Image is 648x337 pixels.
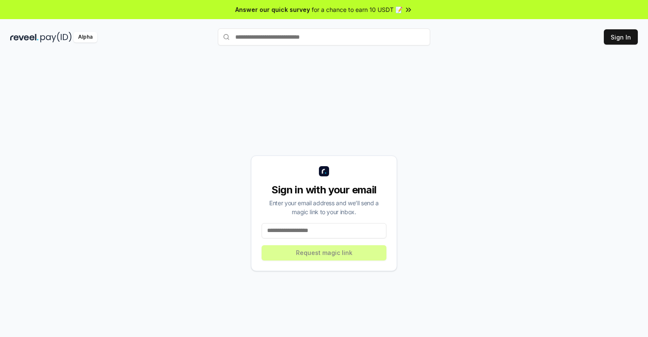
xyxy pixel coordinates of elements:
[262,183,386,197] div: Sign in with your email
[312,5,403,14] span: for a chance to earn 10 USDT 📝
[73,32,97,42] div: Alpha
[40,32,72,42] img: pay_id
[10,32,39,42] img: reveel_dark
[604,29,638,45] button: Sign In
[262,198,386,216] div: Enter your email address and we’ll send a magic link to your inbox.
[319,166,329,176] img: logo_small
[235,5,310,14] span: Answer our quick survey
